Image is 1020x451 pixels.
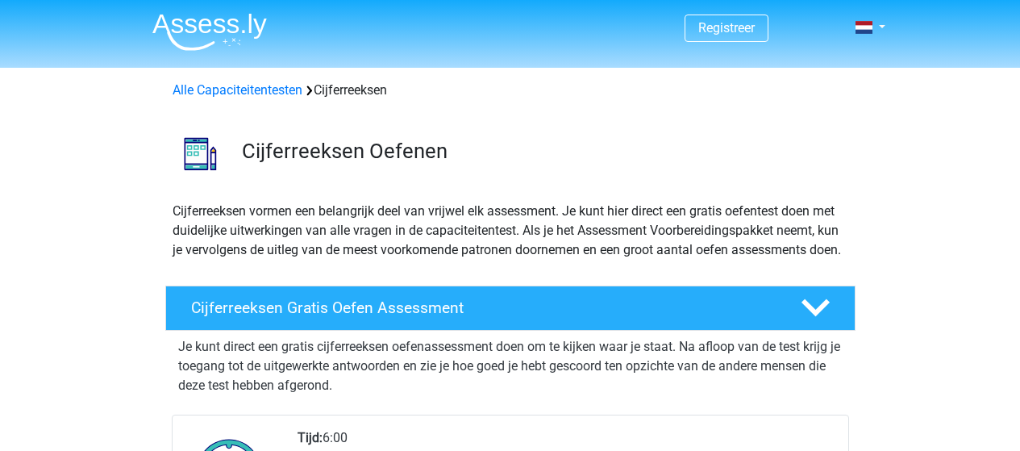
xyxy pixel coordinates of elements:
b: Tijd: [298,430,323,445]
a: Alle Capaciteitentesten [173,82,302,98]
img: cijferreeksen [166,119,235,188]
p: Cijferreeksen vormen een belangrijk deel van vrijwel elk assessment. Je kunt hier direct een grat... [173,202,848,260]
h4: Cijferreeksen Gratis Oefen Assessment [191,299,775,317]
p: Je kunt direct een gratis cijferreeksen oefenassessment doen om te kijken waar je staat. Na afloo... [178,337,843,395]
a: Registreer [698,20,755,35]
h3: Cijferreeksen Oefenen [242,139,843,164]
img: Assessly [152,13,267,51]
div: Cijferreeksen [166,81,855,100]
a: Cijferreeksen Gratis Oefen Assessment [159,286,862,331]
